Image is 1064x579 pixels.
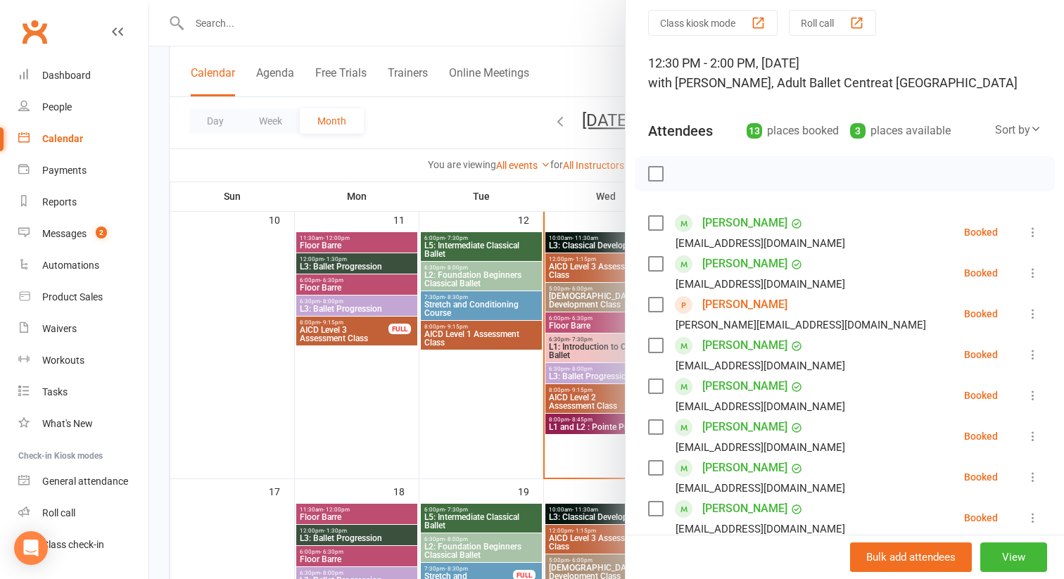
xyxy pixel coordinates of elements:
a: Calendar [18,123,148,155]
div: [EMAIL_ADDRESS][DOMAIN_NAME] [676,438,845,457]
a: [PERSON_NAME] [702,253,787,275]
div: Workouts [42,355,84,366]
div: [EMAIL_ADDRESS][DOMAIN_NAME] [676,397,845,416]
div: Booked [964,390,998,400]
div: [EMAIL_ADDRESS][DOMAIN_NAME] [676,275,845,293]
a: [PERSON_NAME] [702,375,787,397]
a: [PERSON_NAME] [702,334,787,357]
a: [PERSON_NAME] [702,416,787,438]
div: Open Intercom Messenger [14,531,48,565]
div: Automations [42,260,99,271]
div: Dashboard [42,70,91,81]
a: [PERSON_NAME] [702,293,787,316]
div: General attendance [42,476,128,487]
a: Tasks [18,376,148,408]
div: places available [850,121,951,141]
div: Booked [964,227,998,237]
div: [EMAIL_ADDRESS][DOMAIN_NAME] [676,520,845,538]
div: What's New [42,418,93,429]
div: Booked [964,513,998,523]
div: Booked [964,350,998,360]
div: places booked [747,121,839,141]
div: Booked [964,472,998,482]
a: [PERSON_NAME] [702,212,787,234]
a: Payments [18,155,148,186]
div: Reports [42,196,77,208]
div: Attendees [648,121,713,141]
div: Roll call [42,507,75,518]
a: Clubworx [17,14,52,49]
div: Waivers [42,323,77,334]
a: [PERSON_NAME] [702,457,787,479]
div: Class check-in [42,539,104,550]
button: Class kiosk mode [648,10,778,36]
div: Tasks [42,386,68,397]
a: Automations [18,250,148,281]
div: 12:30 PM - 2:00 PM, [DATE] [648,53,1041,93]
div: 3 [850,123,866,139]
div: Booked [964,431,998,441]
a: Class kiosk mode [18,529,148,561]
div: Messages [42,228,87,239]
a: Messages 2 [18,218,148,250]
span: with [PERSON_NAME], Adult Ballet Centre [648,75,882,90]
a: Workouts [18,345,148,376]
span: 2 [96,227,107,238]
button: Roll call [789,10,876,36]
div: [PERSON_NAME][EMAIL_ADDRESS][DOMAIN_NAME] [676,316,926,334]
a: Product Sales [18,281,148,313]
a: [PERSON_NAME] [702,497,787,520]
a: Dashboard [18,60,148,91]
a: Reports [18,186,148,218]
a: What's New [18,408,148,440]
div: Payments [42,165,87,176]
div: [EMAIL_ADDRESS][DOMAIN_NAME] [676,357,845,375]
div: Booked [964,268,998,278]
div: Product Sales [42,291,103,303]
div: 13 [747,123,762,139]
a: People [18,91,148,123]
div: Sort by [995,121,1041,139]
div: Calendar [42,133,83,144]
a: Waivers [18,313,148,345]
a: Roll call [18,497,148,529]
div: [EMAIL_ADDRESS][DOMAIN_NAME] [676,234,845,253]
div: Booked [964,309,998,319]
button: View [980,542,1047,572]
span: at [GEOGRAPHIC_DATA] [882,75,1018,90]
a: General attendance kiosk mode [18,466,148,497]
div: [EMAIL_ADDRESS][DOMAIN_NAME] [676,479,845,497]
button: Bulk add attendees [850,542,972,572]
div: People [42,101,72,113]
